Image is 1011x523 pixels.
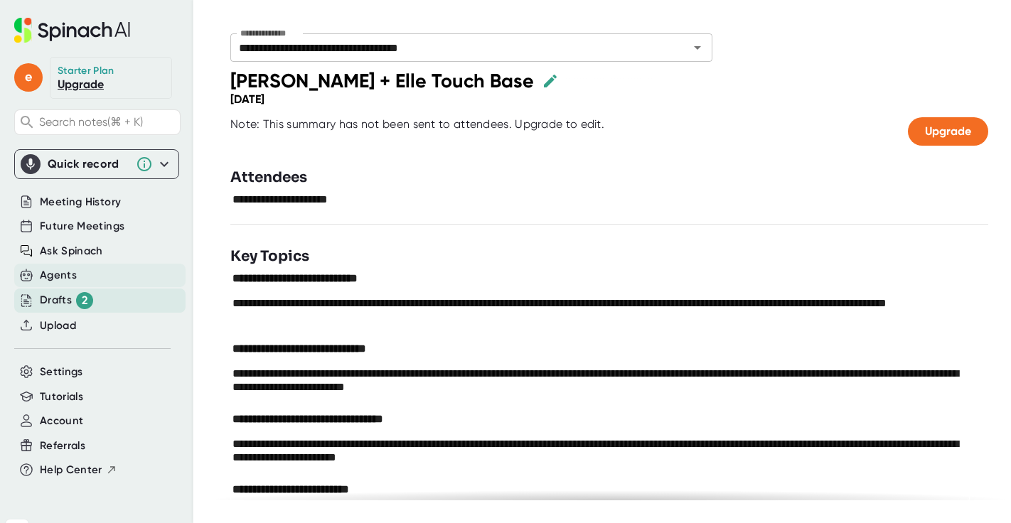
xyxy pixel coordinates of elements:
div: [PERSON_NAME] + Elle Touch Base [230,69,534,92]
div: Quick record [21,150,173,178]
span: Help Center [40,462,102,478]
h3: Key Topics [230,246,309,267]
div: Quick record [48,157,129,171]
span: Upgrade [925,124,971,138]
button: Account [40,413,83,429]
button: Upload [40,318,76,334]
span: Search notes (⌘ + K) [39,115,176,129]
button: Future Meetings [40,218,124,234]
button: Referrals [40,438,85,454]
a: Upgrade [58,77,104,91]
h3: Attendees [230,167,307,188]
div: Drafts [40,292,93,309]
button: Settings [40,364,83,380]
div: Note: This summary has not been sent to attendees. Upgrade to edit. [230,117,604,146]
button: Agents [40,267,77,284]
span: e [14,63,43,92]
button: Help Center [40,462,117,478]
button: Open [688,38,707,58]
button: Tutorials [40,389,83,405]
div: 2 [76,292,93,309]
button: Drafts 2 [40,292,93,309]
div: [DATE] [230,92,264,106]
div: Starter Plan [58,65,114,77]
button: Upgrade [908,117,988,146]
button: Ask Spinach [40,243,103,259]
button: Meeting History [40,194,121,210]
